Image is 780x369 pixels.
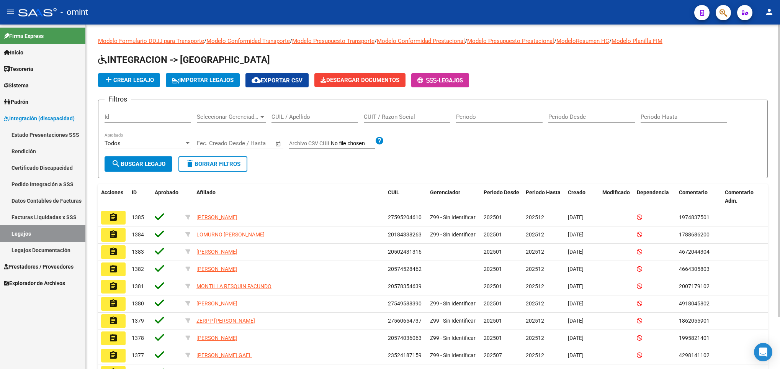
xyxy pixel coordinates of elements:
[196,214,237,220] span: [PERSON_NAME]
[245,73,309,87] button: Exportar CSV
[314,73,406,87] button: Descargar Documentos
[166,73,240,87] button: IMPORTAR LEGAJOS
[252,77,303,84] span: Exportar CSV
[111,161,165,167] span: Buscar Legajo
[132,249,144,255] span: 1383
[4,81,29,90] span: Sistema
[679,335,710,341] span: 1995821401
[388,335,422,341] span: 20574036063
[484,335,502,341] span: 202501
[676,184,722,210] datatable-header-cell: Comentario
[4,98,28,106] span: Padrón
[6,7,15,16] mat-icon: menu
[430,335,476,341] span: Z99 - Sin Identificar
[132,231,144,238] span: 1384
[568,266,584,272] span: [DATE]
[388,318,422,324] span: 27560654737
[526,335,544,341] span: 202512
[109,351,118,360] mat-icon: assignment
[109,316,118,325] mat-icon: assignment
[679,189,708,195] span: Comentario
[634,184,676,210] datatable-header-cell: Dependencia
[526,283,544,289] span: 202512
[196,266,237,272] span: [PERSON_NAME]
[439,77,463,84] span: Legajos
[526,231,544,238] span: 202512
[725,189,754,204] span: Comentario Adm.
[565,184,599,210] datatable-header-cell: Creado
[484,318,502,324] span: 202501
[679,300,710,307] span: 4918045802
[109,299,118,308] mat-icon: assignment
[98,38,204,44] a: Modelo Formulario DDJJ para Transporte
[235,140,272,147] input: Fecha fin
[484,231,502,238] span: 202501
[105,94,131,105] h3: Filtros
[568,249,584,255] span: [DATE]
[385,184,427,210] datatable-header-cell: CUIL
[331,140,375,147] input: Archivo CSV CUIL
[132,300,144,307] span: 1380
[526,352,544,358] span: 202512
[430,352,476,358] span: Z99 - Sin Identificar
[178,156,247,172] button: Borrar Filtros
[101,189,123,195] span: Acciones
[132,318,144,324] span: 1379
[430,231,476,238] span: Z99 - Sin Identificar
[61,4,88,21] span: - omint
[109,230,118,239] mat-icon: assignment
[98,73,160,87] button: Crear Legajo
[196,249,237,255] span: [PERSON_NAME]
[197,113,259,120] span: Seleccionar Gerenciador
[679,318,710,324] span: 1862055901
[274,139,283,148] button: Open calendar
[4,262,74,271] span: Prestadores / Proveedores
[196,283,271,289] span: MONTILLA RESQUIN FACUNDO
[467,38,554,44] a: Modelo Presupuesto Prestacional
[612,38,662,44] a: Modelo Planilla FIM
[377,38,465,44] a: Modelo Conformidad Prestacional
[4,48,23,57] span: Inicio
[568,231,584,238] span: [DATE]
[104,77,154,84] span: Crear Legajo
[172,77,234,84] span: IMPORTAR LEGAJOS
[132,266,144,272] span: 1382
[193,184,385,210] datatable-header-cell: Afiliado
[129,184,152,210] datatable-header-cell: ID
[388,214,422,220] span: 27595204610
[430,300,476,307] span: Z99 - Sin Identificar
[599,184,634,210] datatable-header-cell: Modificado
[4,279,65,287] span: Explorador de Archivos
[679,283,710,289] span: 2007179102
[4,65,33,73] span: Tesorería
[637,189,669,195] span: Dependencia
[523,184,565,210] datatable-header-cell: Periodo Hasta
[196,335,237,341] span: [PERSON_NAME]
[292,38,374,44] a: Modelo Presupuesto Transporte
[556,38,609,44] a: ModeloResumen HC
[526,249,544,255] span: 202512
[321,77,399,84] span: Descargar Documentos
[679,214,710,220] span: 1974837501
[196,300,237,307] span: [PERSON_NAME]
[679,266,710,272] span: 4664305803
[132,283,144,289] span: 1381
[155,189,178,195] span: Aprobado
[289,140,331,146] span: Archivo CSV CUIL
[132,214,144,220] span: 1385
[109,264,118,274] mat-icon: assignment
[185,161,240,167] span: Borrar Filtros
[568,318,584,324] span: [DATE]
[526,300,544,307] span: 202512
[484,214,502,220] span: 202501
[388,283,422,289] span: 20578354639
[196,318,255,324] span: ZERPP [PERSON_NAME]
[526,266,544,272] span: 202512
[765,7,774,16] mat-icon: person
[388,266,422,272] span: 20574528462
[196,352,252,358] span: [PERSON_NAME] GAEL
[427,184,481,210] datatable-header-cell: Gerenciador
[568,300,584,307] span: [DATE]
[568,214,584,220] span: [DATE]
[388,352,422,358] span: 23524187159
